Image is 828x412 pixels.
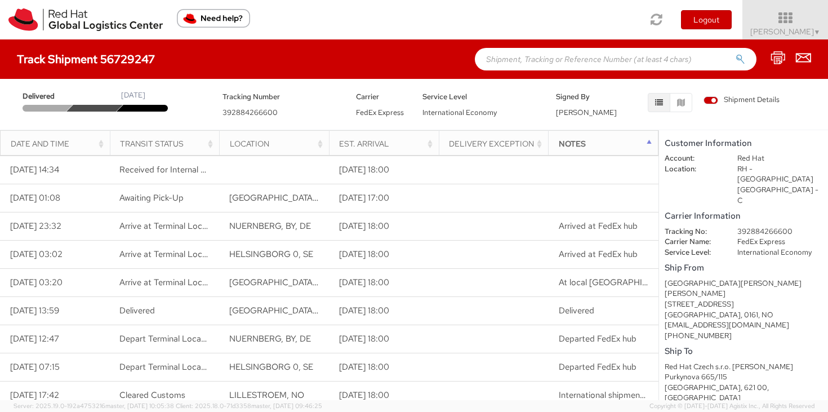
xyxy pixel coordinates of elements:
[665,362,822,373] div: Red Hat Czech s.r.o. [PERSON_NAME]
[559,138,655,149] div: Notes
[559,220,638,232] span: Arrived at FedEx hub
[422,93,539,101] h5: Service Level
[356,108,404,117] span: FedEx Express
[704,95,780,105] span: Shipment Details
[329,297,439,325] td: [DATE] 18:00
[120,138,216,149] div: Transit Status
[556,108,617,117] span: [PERSON_NAME]
[665,347,822,356] h5: Ship To
[665,139,822,148] h5: Customer Information
[222,108,278,117] span: 392884266600
[559,361,636,373] span: Departed FedEx hub
[229,333,311,344] span: NUERNBERG, BY, DE
[229,389,304,401] span: LILLESTROEM, NO
[23,91,71,102] span: Delivered
[229,277,406,288] span: SYROVICE, CZ
[656,164,729,175] dt: Location:
[559,277,702,288] span: At local FedEx facility
[329,212,439,241] td: [DATE] 18:00
[559,389,706,401] span: International shipment release - Export
[119,305,155,316] span: Delivered
[119,333,216,344] span: Depart Terminal Location
[665,331,822,342] div: [PHONE_NUMBER]
[422,108,497,117] span: International Economy
[329,156,439,184] td: [DATE] 18:00
[339,138,435,149] div: Est. Arrival
[229,220,311,232] span: NUERNBERG, BY, DE
[665,263,822,273] h5: Ship From
[750,26,821,37] span: [PERSON_NAME]
[475,48,756,70] input: Shipment, Tracking or Reference Number (at least 4 chars)
[665,310,822,321] div: [GEOGRAPHIC_DATA], 0161, NO
[665,211,822,221] h5: Carrier Information
[665,320,822,331] div: [EMAIL_ADDRESS][DOMAIN_NAME]
[356,93,406,101] h5: Carrier
[119,220,221,232] span: Arrive at Terminal Location
[251,402,322,410] span: master, [DATE] 09:46:25
[105,402,174,410] span: master, [DATE] 10:05:38
[329,353,439,382] td: [DATE] 18:00
[229,192,406,203] span: Oslo, NO
[559,305,594,316] span: Delivered
[656,237,729,247] dt: Carrier Name:
[329,325,439,353] td: [DATE] 18:00
[665,299,822,310] div: [STREET_ADDRESS]
[556,93,606,101] h5: Signed By
[656,247,729,258] dt: Service Level:
[8,8,163,31] img: rh-logistics-00dfa346123c4ec078e1.svg
[229,361,313,373] span: HELSINGBORG 0, SE
[119,389,185,401] span: Cleared Customs
[119,192,184,203] span: Awaiting Pick-Up
[814,28,821,37] span: ▼
[559,249,638,260] span: Arrived at FedEx hub
[329,382,439,410] td: [DATE] 18:00
[559,333,636,344] span: Departed FedEx hub
[329,184,439,212] td: [DATE] 17:00
[229,249,313,260] span: HELSINGBORG 0, SE
[665,278,822,299] div: [GEOGRAPHIC_DATA][PERSON_NAME] [PERSON_NAME]
[681,10,732,29] button: Logout
[665,383,822,404] div: [GEOGRAPHIC_DATA], 621 00, [GEOGRAPHIC_DATA]
[229,305,406,316] span: BRNO, CZ
[222,93,339,101] h5: Tracking Number
[704,95,780,107] label: Shipment Details
[656,153,729,164] dt: Account:
[449,138,545,149] div: Delivery Exception
[230,138,326,149] div: Location
[665,372,822,383] div: Purkynova 665/115
[11,138,106,149] div: Date and Time
[329,241,439,269] td: [DATE] 18:00
[121,90,145,101] div: [DATE]
[119,164,230,175] span: Received for Internal Delivery
[176,402,322,410] span: Client: 2025.18.0-71d3358
[17,53,155,65] h4: Track Shipment 56729247
[177,9,250,28] button: Need help?
[656,227,729,237] dt: Tracking No:
[329,269,439,297] td: [DATE] 18:00
[119,249,221,260] span: Arrive at Terminal Location
[649,402,814,411] span: Copyright © [DATE]-[DATE] Agistix Inc., All Rights Reserved
[119,277,221,288] span: Arrive at Terminal Location
[14,402,174,410] span: Server: 2025.19.0-192a4753216
[119,361,216,373] span: Depart Terminal Location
